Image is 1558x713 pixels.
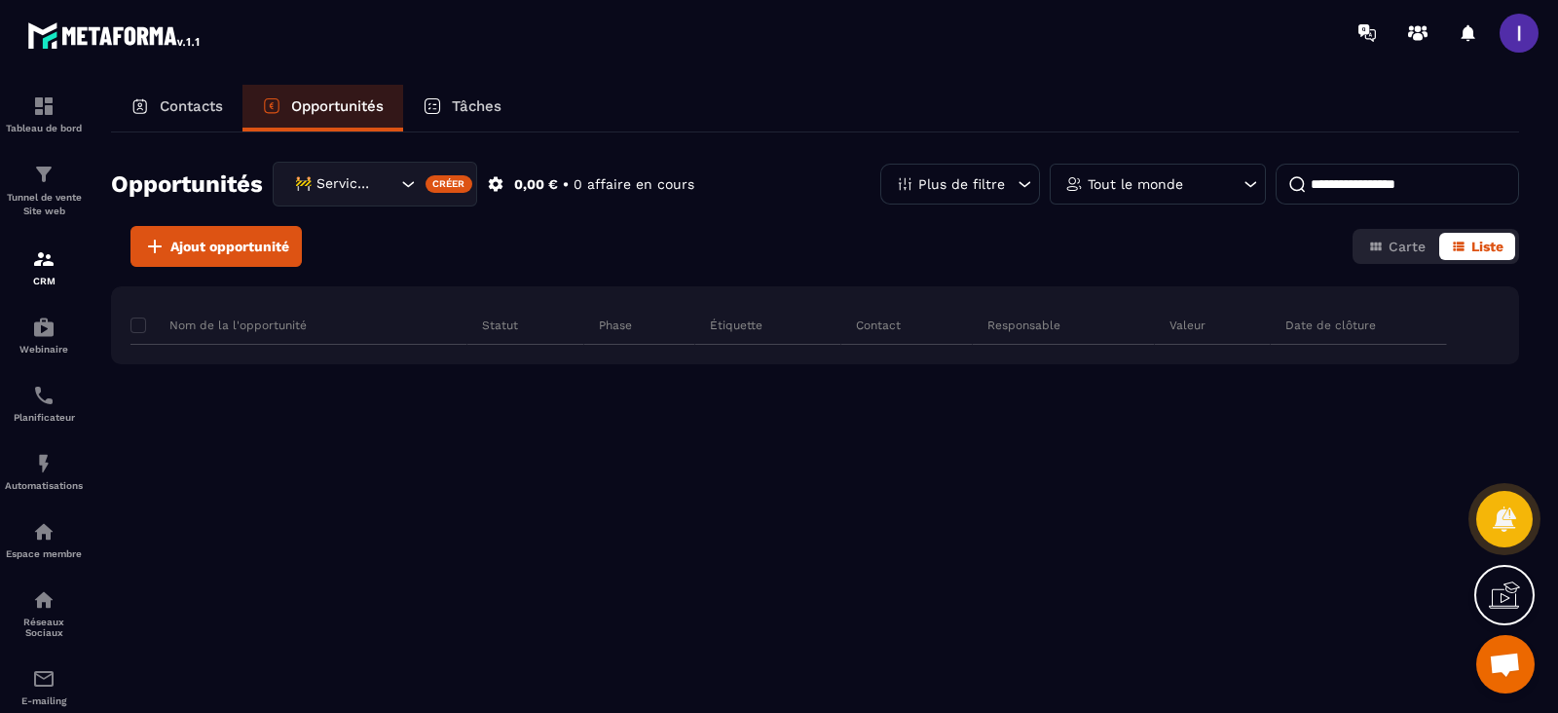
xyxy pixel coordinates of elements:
p: Tout le monde [1088,177,1183,191]
img: scheduler [32,384,56,407]
p: Automatisations [5,480,83,491]
img: automations [32,316,56,339]
p: Contacts [160,97,223,115]
p: 0,00 € [514,175,558,194]
p: Responsable [987,318,1060,333]
p: Planificateur [5,412,83,423]
p: Nom de la l'opportunité [130,318,307,333]
img: formation [32,247,56,271]
a: automationsautomationsAutomatisations [5,437,83,506]
img: automations [32,520,56,544]
img: formation [32,163,56,186]
a: formationformationCRM [5,233,83,301]
p: • [563,175,569,194]
div: Créer [426,175,473,193]
img: logo [27,18,203,53]
p: Plus de filtre [918,177,1005,191]
img: automations [32,452,56,475]
a: schedulerschedulerPlanificateur [5,369,83,437]
input: Search for option [377,173,396,195]
div: Ouvrir le chat [1476,635,1535,694]
img: social-network [32,588,56,612]
p: Tâches [452,97,501,115]
button: Carte [1356,233,1437,260]
a: formationformationTunnel de vente Site web [5,148,83,233]
button: Ajout opportunité [130,226,302,267]
p: Tunnel de vente Site web [5,191,83,218]
a: formationformationTableau de bord [5,80,83,148]
a: Tâches [403,85,521,131]
img: formation [32,94,56,118]
p: Valeur [1169,318,1206,333]
div: Search for option [273,162,477,206]
a: automationsautomationsWebinaire [5,301,83,369]
p: Opportunités [291,97,384,115]
p: Phase [599,318,632,333]
a: social-networksocial-networkRéseaux Sociaux [5,574,83,653]
p: Tableau de bord [5,123,83,133]
img: email [32,667,56,691]
p: Statut [482,318,518,333]
span: Carte [1389,239,1426,254]
p: E-mailing [5,695,83,706]
p: Date de clôture [1285,318,1376,333]
p: Espace membre [5,548,83,559]
p: Webinaire [5,344,83,355]
p: Réseaux Sociaux [5,617,83,638]
a: automationsautomationsEspace membre [5,506,83,574]
p: Étiquette [710,318,762,333]
span: 🚧 Service Client [290,173,377,195]
h2: Opportunités [111,165,263,204]
p: 0 affaire en cours [574,175,694,194]
button: Liste [1439,233,1515,260]
p: Contact [856,318,901,333]
span: Liste [1471,239,1503,254]
span: Ajout opportunité [170,237,289,256]
a: Opportunités [242,85,403,131]
a: Contacts [111,85,242,131]
p: CRM [5,276,83,286]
